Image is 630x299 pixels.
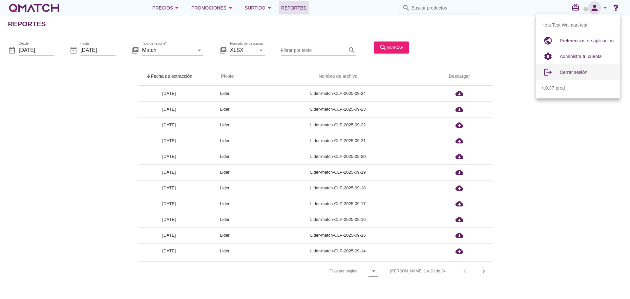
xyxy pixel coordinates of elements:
[200,227,249,243] td: Lider
[245,4,273,12] div: Surtido
[455,184,463,192] i: cloud_download
[230,45,256,55] input: Formato de descarga
[138,133,200,149] td: [DATE]
[200,86,249,101] td: Lider
[70,46,77,54] i: date_range
[249,180,427,196] td: Lider-match-CLP-2025-09-18
[541,66,555,79] i: logout
[191,4,234,12] div: Promociones
[455,216,463,224] i: cloud_download
[249,212,427,227] td: Lider-match-CLP-2025-09-16
[379,43,387,51] i: search
[146,74,151,79] i: arrow_upward
[455,231,463,239] i: cloud_download
[152,4,181,12] div: Precios
[200,259,249,275] td: Lider
[200,180,249,196] td: Lider
[279,1,309,14] a: Reportes
[200,243,249,259] td: Lider
[249,196,427,212] td: Lider-match-CLP-2025-09-17
[138,164,200,180] td: [DATE]
[455,153,463,160] i: cloud_download
[200,212,249,227] td: Lider
[249,243,427,259] td: Lider-match-CLP-2025-09-14
[480,267,488,275] i: chevron_right
[264,262,378,281] div: Filas por página
[131,46,139,54] i: library_books
[541,34,555,47] i: public
[478,265,490,277] button: Next page
[601,4,609,12] i: arrow_drop_down
[455,247,463,255] i: cloud_download
[196,46,203,54] i: arrow_drop_down
[173,4,181,12] i: arrow_drop_down
[8,19,46,29] h2: Reportes
[80,45,115,55] input: hasta
[19,45,54,55] input: Desde
[249,149,427,164] td: Lider-match-CLP-2025-09-20
[455,90,463,97] i: cloud_download
[455,200,463,208] i: cloud_download
[379,43,404,51] div: buscar
[138,196,200,212] td: [DATE]
[8,46,16,54] i: date_range
[249,259,427,275] td: Lider-match-CLP-2025-09-13
[541,22,587,29] span: Hola Test Walmart test
[249,133,427,149] td: Lider-match-CLP-2025-09-21
[138,86,200,101] td: [DATE]
[402,4,410,12] i: search
[219,46,227,54] i: library_books
[147,1,186,14] button: Precios
[8,1,60,14] a: white-qmatch-logo
[138,259,200,275] td: [DATE]
[370,267,378,275] i: arrow_drop_down
[265,4,273,12] i: arrow_drop_down
[281,45,346,55] input: Filtrar por texto
[142,45,194,55] input: Tipo de reporte*
[200,117,249,133] td: Lider
[249,117,427,133] td: Lider-match-CLP-2025-09-22
[138,243,200,259] td: [DATE]
[240,1,279,14] button: Surtido
[226,4,234,12] i: arrow_drop_down
[186,1,240,14] button: Promociones
[427,67,492,86] th: Descargar: Not sorted.
[138,117,200,133] td: [DATE]
[560,70,587,75] span: Cerrar sesión
[249,86,427,101] td: Lider-match-CLP-2025-09-24
[200,196,249,212] td: Lider
[588,3,601,12] i: person
[249,101,427,117] td: Lider-match-CLP-2025-09-23
[200,101,249,117] td: Lider
[249,227,427,243] td: Lider-match-CLP-2025-09-15
[138,227,200,243] td: [DATE]
[390,268,446,274] div: [PERSON_NAME] 1 a 20 de 24
[572,4,582,11] i: redeem
[411,3,477,13] input: Buscar productos
[138,180,200,196] td: [DATE]
[200,133,249,149] td: Lider
[200,164,249,180] td: Lider
[455,105,463,113] i: cloud_download
[200,149,249,164] td: Lider
[138,101,200,117] td: [DATE]
[560,38,614,43] span: Preferencias de aplicación
[249,164,427,180] td: Lider-match-CLP-2025-09-19
[249,67,427,86] th: Nombre de archivo: Not sorted.
[455,168,463,176] i: cloud_download
[541,50,555,63] i: settings
[138,212,200,227] td: [DATE]
[374,41,409,53] button: buscar
[281,4,306,12] span: Reportes
[200,67,249,86] th: Pivote: Not sorted. Activate to sort ascending.
[455,121,463,129] i: cloud_download
[257,46,265,54] i: arrow_drop_down
[541,85,565,92] span: 4.0.37-prod
[560,54,602,59] span: Administra tu cuenta
[138,149,200,164] td: [DATE]
[455,137,463,145] i: cloud_download
[348,46,356,54] i: search
[138,67,200,86] th: Fecha de extracción: Sorted descending. Activate to remove sorting.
